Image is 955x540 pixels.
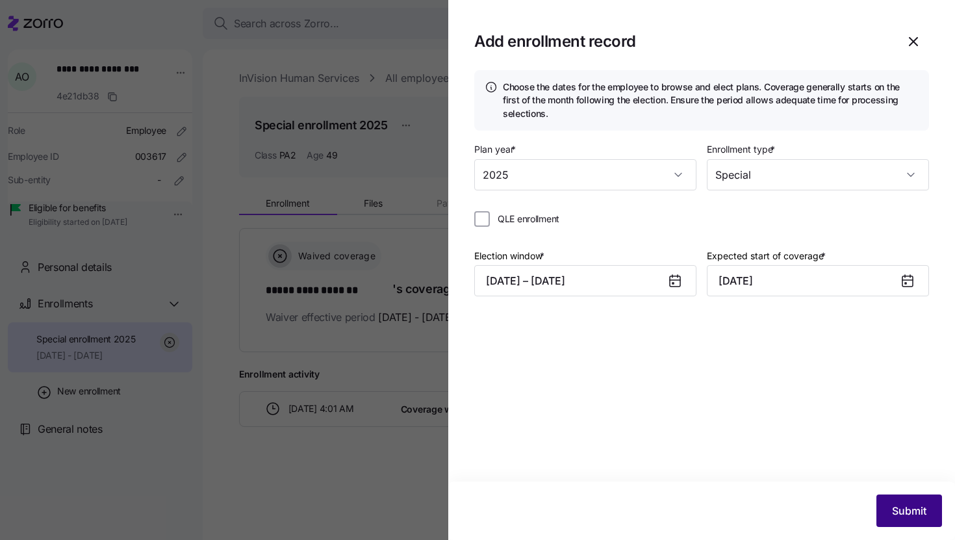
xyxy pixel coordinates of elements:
[474,142,518,157] label: Plan year
[707,142,778,157] label: Enrollment type
[707,159,929,190] input: Enrollment type
[474,31,636,51] h1: Add enrollment record
[474,249,547,263] label: Election window
[474,265,696,296] button: [DATE] – [DATE]
[892,503,926,519] span: Submit
[707,265,929,296] input: MM/DD/YYYY
[503,81,919,120] h4: Choose the dates for the employee to browse and elect plans. Coverage generally starts on the fir...
[876,495,942,527] button: Submit
[498,212,559,225] span: QLE enrollment
[707,249,828,263] label: Expected start of coverage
